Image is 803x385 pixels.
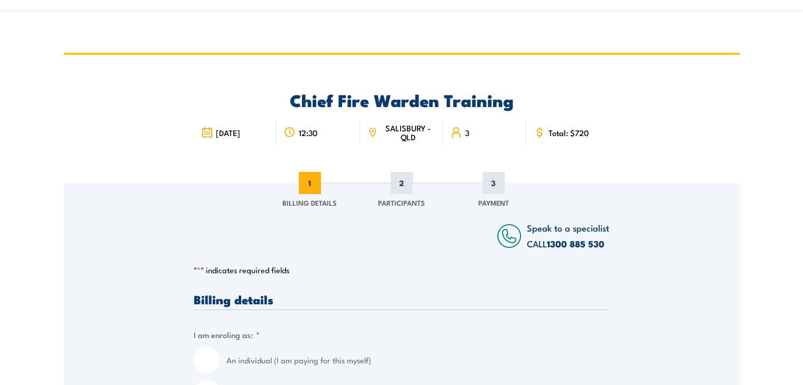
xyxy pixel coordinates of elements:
h2: Chief Fire Warden Training [194,92,609,107]
span: SALISBURY - QLD [381,123,436,141]
span: Participants [378,197,425,208]
span: Speak to a specialist CALL [527,221,609,250]
label: An individual (I am paying for this myself) [226,347,609,373]
span: 2 [391,172,413,194]
a: 1300 885 530 [547,237,604,251]
p: " " indicates required fields [194,265,609,275]
span: Total: $720 [549,128,589,137]
span: Billing Details [282,197,337,208]
legend: I am enroling as: [194,329,260,341]
span: [DATE] [216,128,240,137]
span: Payment [478,197,509,208]
h3: Billing details [194,293,609,305]
span: 12:30 [299,128,317,137]
span: 1 [299,172,321,194]
span: 3 [465,128,469,137]
span: 3 [483,172,505,194]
